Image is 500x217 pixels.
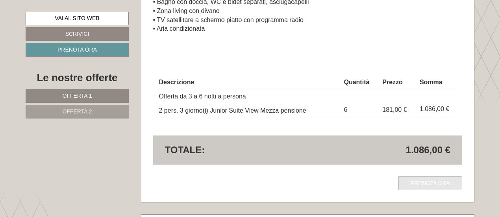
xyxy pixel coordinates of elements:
[26,70,129,85] div: Le nostre offerte
[379,76,417,89] th: Prezzo
[417,103,456,117] td: 1.086,00 €
[341,76,379,89] th: Quantità
[26,43,129,57] a: Prenota ora
[26,27,129,41] a: Scrivici
[159,89,341,103] td: Offerta da 3 a 6 notti a persona
[398,176,462,190] a: Prenota ora
[63,108,92,115] span: Offerta 2
[26,12,129,25] a: Vai al sito web
[417,76,456,89] th: Somma
[159,103,341,117] td: 2 pers. 3 giorno(i) Junior Suite View Mezza pensione
[63,93,92,99] span: Offerta 1
[159,76,341,89] th: Descrizione
[406,143,450,157] span: 1.086,00 €
[341,103,379,117] td: 6
[159,143,308,157] div: Totale:
[382,106,407,113] span: 181,00 €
